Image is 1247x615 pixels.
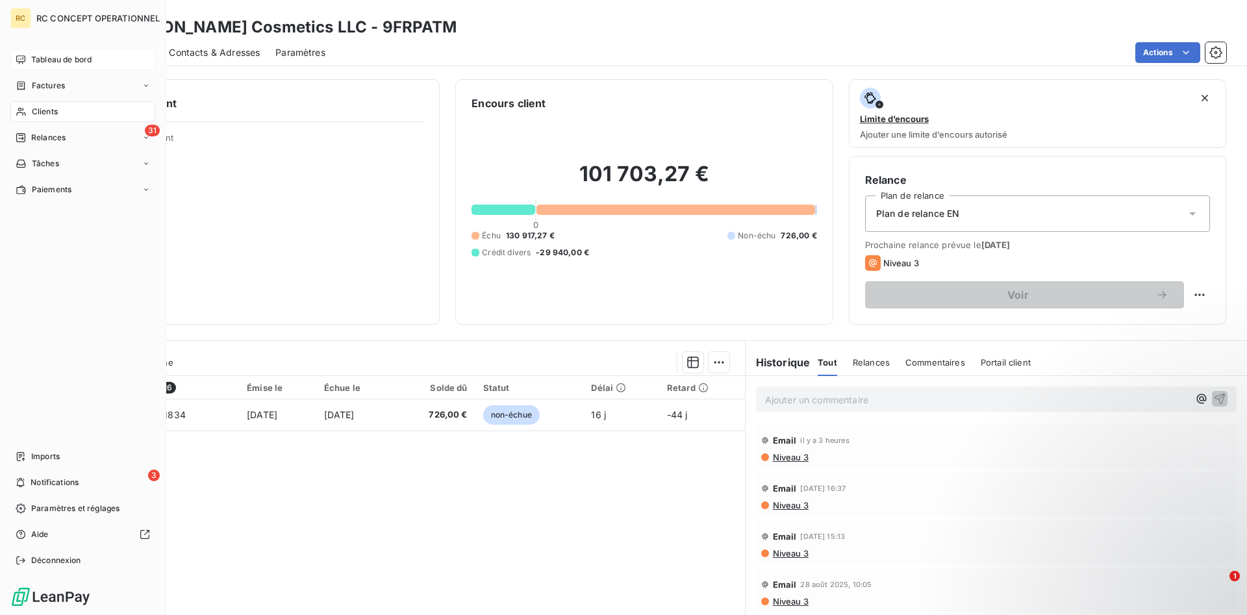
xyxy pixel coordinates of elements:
span: Niveau 3 [772,548,809,559]
div: Échue le [324,383,386,393]
span: 28 août 2025, 10:05 [800,581,872,588]
span: [DATE] [247,409,277,420]
a: Aide [10,524,155,545]
span: Niveau 3 [772,452,809,462]
span: Relances [853,357,890,368]
span: [DATE] 15:13 [800,533,845,540]
span: Aide [31,529,49,540]
span: Commentaires [905,357,965,368]
button: Limite d’encoursAjouter une limite d’encours autorisé [849,79,1226,148]
span: Imports [31,451,60,462]
span: -29 940,00 € [536,247,589,258]
span: 26 [159,382,175,394]
div: RC [10,8,31,29]
h6: Informations client [79,95,423,111]
span: [DATE] [324,409,355,420]
button: Voir [865,281,1184,308]
span: [DATE] [981,240,1011,250]
span: 726,00 € [781,230,816,242]
span: Clients [32,106,58,118]
span: Niveau 3 [772,500,809,510]
span: RC CONCEPT OPERATIONNEL [36,13,160,23]
h6: Relance [865,172,1210,188]
div: Émise le [247,383,309,393]
span: 0 [533,220,538,230]
div: Délai [591,383,651,393]
span: Factures [32,80,65,92]
span: Déconnexion [31,555,81,566]
h6: Encours client [472,95,546,111]
span: Tâches [32,158,59,169]
span: 726,00 € [402,408,468,421]
span: 1 [1229,571,1240,581]
span: Voir [881,290,1155,300]
h2: 101 703,27 € [472,161,816,200]
div: Statut [483,383,576,393]
span: Relances [31,132,66,144]
div: Référence [110,382,231,394]
span: Paiements [32,184,71,195]
span: Tableau de bord [31,54,92,66]
button: Actions [1135,42,1200,63]
span: Email [773,579,797,590]
img: Logo LeanPay [10,586,91,607]
span: Plan de relance EN [876,207,960,220]
span: Email [773,531,797,542]
span: Propriétés Client [105,132,423,151]
span: 16 j [591,409,606,420]
span: Échu [482,230,501,242]
span: non-échue [483,405,540,425]
span: -44 j [667,409,688,420]
span: Ajouter une limite d’encours autorisé [860,129,1007,140]
span: Prochaine relance prévue le [865,240,1210,250]
span: Limite d’encours [860,114,929,124]
span: 3 [148,470,160,481]
h3: [PERSON_NAME] Cosmetics LLC - 9FRPATM [114,16,457,39]
span: Email [773,483,797,494]
span: Portail client [981,357,1031,368]
span: 130 917,27 € [506,230,555,242]
span: 31 [145,125,160,136]
span: Paramètres et réglages [31,503,120,514]
span: Notifications [31,477,79,488]
iframe: Intercom live chat [1203,571,1234,602]
span: [DATE] 16:37 [800,484,846,492]
h6: Historique [746,355,811,370]
span: Non-échu [738,230,775,242]
span: Niveau 3 [883,258,919,268]
div: Retard [667,383,737,393]
span: Crédit divers [482,247,531,258]
span: Tout [818,357,837,368]
span: Niveau 3 [772,596,809,607]
iframe: Intercom notifications message [987,489,1247,580]
span: Contacts & Adresses [169,46,260,59]
span: il y a 3 heures [800,436,849,444]
span: Email [773,435,797,446]
div: Solde dû [402,383,468,393]
span: Paramètres [275,46,325,59]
